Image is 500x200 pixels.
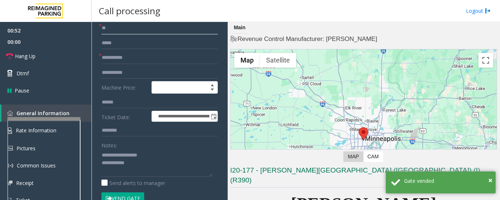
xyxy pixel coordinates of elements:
button: Close [488,175,492,186]
span: × [488,175,492,185]
label: CAM [363,151,383,162]
label: Ticket Date: [100,111,150,122]
button: Show street map [234,53,260,68]
img: 'icon' [7,110,13,116]
h3: Call processing [95,2,164,20]
span: Increase value [207,82,217,87]
h3: I20-177 - [PERSON_NAME][GEOGRAPHIC_DATA] ([GEOGRAPHIC_DATA]) (I) (R390) [230,166,497,188]
label: Notes: [101,139,117,149]
h4: Revenue Control Manufacturer: [PERSON_NAME] [230,35,497,44]
span: General Information [16,110,70,117]
label: Map [343,151,363,162]
a: Logout [466,7,491,15]
div: Gate vended [404,177,490,185]
button: Toggle fullscreen view [478,53,493,68]
img: logout [485,7,491,15]
button: Show satellite imagery [260,53,296,68]
span: Toggle popup [209,111,217,121]
span: Pause [15,87,29,94]
label: Send alerts to manager [101,179,165,187]
div: 800 East 28th Street, Minneapolis, MN [359,127,368,141]
span: Decrease value [207,87,217,93]
span: Hang Up [15,52,36,60]
span: Dtmf [16,69,29,77]
label: Machine Price: [100,81,150,94]
div: Main [232,22,247,34]
a: General Information [1,105,92,122]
